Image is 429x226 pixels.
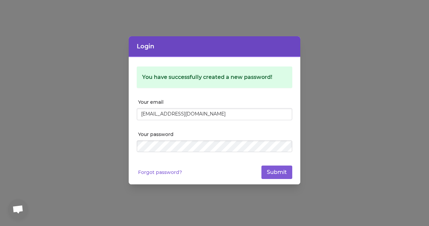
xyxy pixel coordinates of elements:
button: Submit [261,166,292,179]
div: Open chat [8,199,28,219]
label: Your password [138,131,292,138]
a: Forgot password? [138,169,182,176]
header: Login [129,36,300,57]
input: Email [137,108,292,120]
label: Your email [138,99,292,105]
div: You have successfully created a new password! [142,73,287,81]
